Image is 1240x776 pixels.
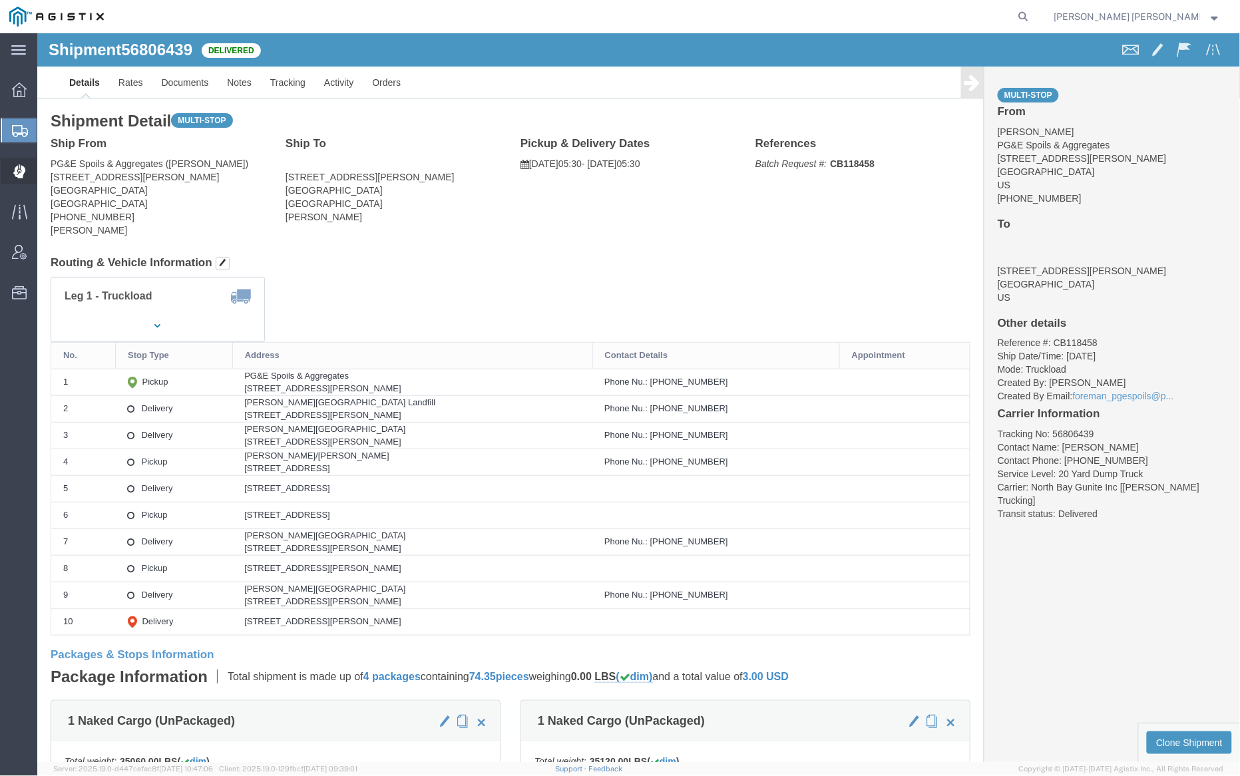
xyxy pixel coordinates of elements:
[588,765,622,773] a: Feedback
[53,765,213,773] span: Server: 2025.19.0-d447cefac8f
[1054,9,1221,25] button: [PERSON_NAME] [PERSON_NAME]
[1019,763,1224,775] span: Copyright © [DATE]-[DATE] Agistix Inc., All Rights Reserved
[556,765,589,773] a: Support
[9,7,104,27] img: logo
[219,765,357,773] span: Client: 2025.19.0-129fbcf
[159,765,213,773] span: [DATE] 10:47:06
[1054,9,1200,24] span: Kayte Bray Dogali
[37,33,1240,762] iframe: FS Legacy Container
[304,765,357,773] span: [DATE] 09:39:01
